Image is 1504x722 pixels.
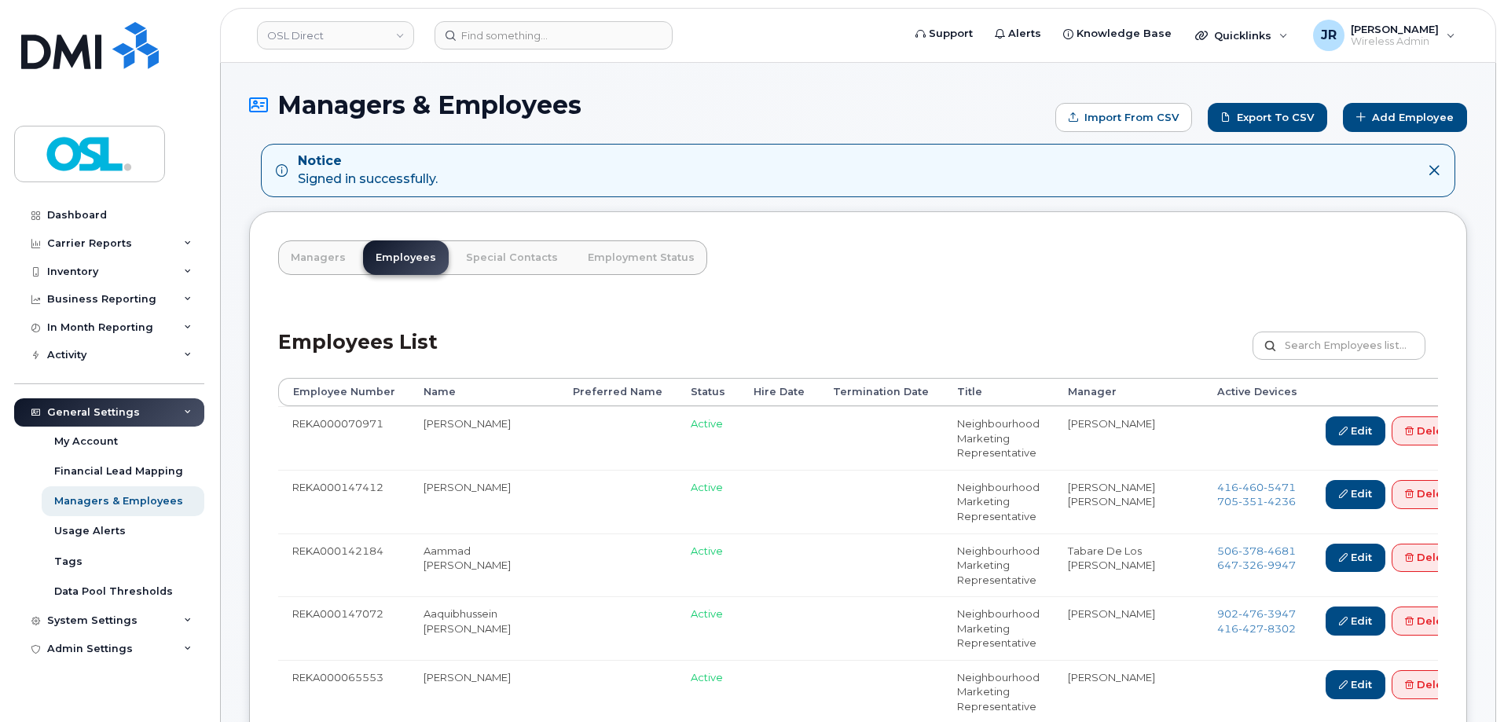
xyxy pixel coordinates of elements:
[943,470,1054,533] td: Neighbourhood Marketing Representative
[409,470,559,533] td: [PERSON_NAME]
[943,378,1054,406] th: Title
[1343,103,1467,132] a: Add Employee
[1392,670,1467,699] a: Delete
[1392,544,1467,573] a: Delete
[943,533,1054,597] td: Neighbourhood Marketing Representative
[1217,481,1296,493] span: 416
[409,533,559,597] td: Aammad [PERSON_NAME]
[819,378,943,406] th: Termination Date
[1264,481,1296,493] span: 5471
[1217,495,1296,508] a: 7053514236
[1217,544,1296,557] span: 506
[691,607,723,620] span: Active
[1217,495,1296,508] span: 705
[943,406,1054,470] td: Neighbourhood Marketing Representative
[943,596,1054,660] td: Neighbourhood Marketing Representative
[1264,544,1296,557] span: 4681
[298,152,438,189] div: Signed in successfully.
[363,240,449,275] a: Employees
[1055,103,1192,132] form: Import from CSV
[1326,416,1385,445] a: Edit
[677,378,739,406] th: Status
[1238,622,1264,635] span: 427
[1326,607,1385,636] a: Edit
[453,240,570,275] a: Special Contacts
[1217,607,1296,620] span: 902
[298,152,438,170] strong: Notice
[691,417,723,430] span: Active
[1238,495,1264,508] span: 351
[278,470,409,533] td: REKA000147412
[1068,416,1189,431] li: [PERSON_NAME]
[278,378,409,406] th: Employee Number
[1392,416,1467,445] a: Delete
[1264,559,1296,571] span: 9947
[691,481,723,493] span: Active
[409,406,559,470] td: [PERSON_NAME]
[278,406,409,470] td: REKA000070971
[1217,559,1296,571] span: 647
[409,378,559,406] th: Name
[559,378,677,406] th: Preferred Name
[1217,559,1296,571] a: 6473269947
[1068,494,1189,509] li: [PERSON_NAME]
[1068,607,1189,621] li: [PERSON_NAME]
[575,240,707,275] a: Employment Status
[278,240,358,275] a: Managers
[1217,622,1296,635] a: 4164278302
[1068,670,1189,685] li: [PERSON_NAME]
[278,332,438,378] h2: Employees List
[1217,544,1296,557] a: 5063784681
[278,596,409,660] td: REKA000147072
[1068,544,1189,573] li: Tabare De Los [PERSON_NAME]
[1238,544,1264,557] span: 378
[1326,480,1385,509] a: Edit
[739,378,819,406] th: Hire Date
[1238,607,1264,620] span: 476
[1217,622,1296,635] span: 416
[1203,378,1311,406] th: Active Devices
[1326,544,1385,573] a: Edit
[691,671,723,684] span: Active
[1068,480,1189,495] li: [PERSON_NAME]
[278,533,409,597] td: REKA000142184
[1264,607,1296,620] span: 3947
[1217,607,1296,620] a: 9024763947
[1264,495,1296,508] span: 4236
[1392,607,1467,636] a: Delete
[1326,670,1385,699] a: Edit
[1217,481,1296,493] a: 4164605471
[1264,622,1296,635] span: 8302
[1208,103,1327,132] a: Export to CSV
[691,544,723,557] span: Active
[249,91,1047,119] h1: Managers & Employees
[1054,378,1203,406] th: Manager
[409,596,559,660] td: Aaquibhussein [PERSON_NAME]
[1392,480,1467,509] a: Delete
[1238,559,1264,571] span: 326
[1238,481,1264,493] span: 460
